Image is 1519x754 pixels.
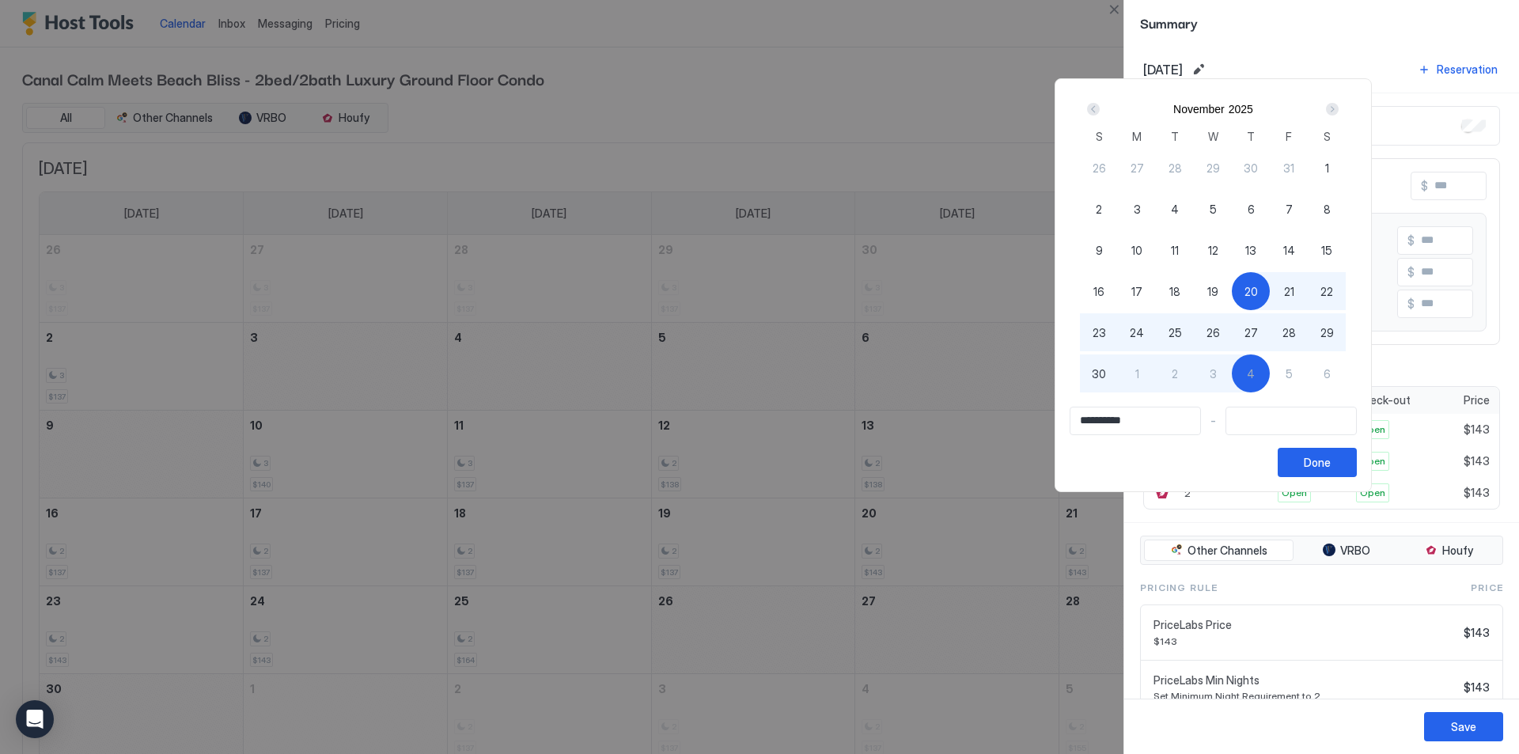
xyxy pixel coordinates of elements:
button: 4 [1156,190,1194,228]
span: 22 [1320,283,1333,300]
span: T [1171,128,1179,145]
button: 28 [1270,313,1308,351]
button: 18 [1156,272,1194,310]
button: 26 [1194,313,1232,351]
input: Input Field [1070,407,1200,434]
span: 4 [1171,201,1179,218]
span: F [1286,128,1292,145]
span: 13 [1245,242,1256,259]
button: Prev [1084,100,1105,119]
span: 25 [1169,324,1182,341]
button: 30 [1232,149,1270,187]
button: 1 [1308,149,1346,187]
button: 12 [1194,231,1232,269]
span: 4 [1247,366,1255,382]
button: 29 [1308,313,1346,351]
span: 1 [1135,366,1139,382]
button: 14 [1270,231,1308,269]
span: 20 [1244,283,1258,300]
button: November [1173,103,1225,116]
span: 29 [1320,324,1334,341]
button: 3 [1194,354,1232,392]
button: 20 [1232,272,1270,310]
span: 18 [1169,283,1180,300]
button: 31 [1270,149,1308,187]
div: Done [1304,454,1331,471]
span: 29 [1206,160,1220,176]
button: 22 [1308,272,1346,310]
button: 8 [1308,190,1346,228]
button: 16 [1080,272,1118,310]
span: 23 [1093,324,1106,341]
button: 4 [1232,354,1270,392]
span: 28 [1282,324,1296,341]
span: - [1210,414,1216,428]
span: 21 [1284,283,1294,300]
span: 2 [1096,201,1102,218]
span: 30 [1092,366,1106,382]
span: 10 [1131,242,1142,259]
span: 5 [1286,366,1293,382]
button: 28 [1156,149,1194,187]
button: 27 [1118,149,1156,187]
button: 11 [1156,231,1194,269]
span: 27 [1244,324,1258,341]
button: 21 [1270,272,1308,310]
button: 10 [1118,231,1156,269]
span: W [1208,128,1218,145]
span: 26 [1093,160,1106,176]
span: 26 [1206,324,1220,341]
span: 5 [1210,201,1217,218]
span: 1 [1325,160,1329,176]
button: 26 [1080,149,1118,187]
button: 23 [1080,313,1118,351]
span: 30 [1244,160,1258,176]
span: S [1324,128,1331,145]
button: Done [1278,448,1357,477]
button: 5 [1270,354,1308,392]
span: S [1096,128,1103,145]
button: 9 [1080,231,1118,269]
span: 17 [1131,283,1142,300]
input: Input Field [1226,407,1356,434]
span: 24 [1130,324,1144,341]
button: 15 [1308,231,1346,269]
button: 13 [1232,231,1270,269]
span: 2 [1172,366,1178,382]
button: Next [1320,100,1342,119]
span: 16 [1093,283,1104,300]
span: 7 [1286,201,1293,218]
span: 15 [1321,242,1332,259]
button: 1 [1118,354,1156,392]
button: 6 [1308,354,1346,392]
button: 24 [1118,313,1156,351]
button: 30 [1080,354,1118,392]
span: M [1132,128,1142,145]
span: 3 [1134,201,1141,218]
span: 6 [1324,366,1331,382]
span: 28 [1169,160,1182,176]
span: 27 [1131,160,1144,176]
button: 17 [1118,272,1156,310]
span: 8 [1324,201,1331,218]
button: 5 [1194,190,1232,228]
button: 2 [1156,354,1194,392]
button: 19 [1194,272,1232,310]
span: 11 [1171,242,1179,259]
span: 9 [1096,242,1103,259]
button: 6 [1232,190,1270,228]
span: 12 [1208,242,1218,259]
button: 29 [1194,149,1232,187]
span: T [1247,128,1255,145]
button: 2025 [1229,103,1253,116]
button: 25 [1156,313,1194,351]
span: 31 [1283,160,1294,176]
button: 3 [1118,190,1156,228]
button: 7 [1270,190,1308,228]
button: 27 [1232,313,1270,351]
span: 19 [1207,283,1218,300]
span: 14 [1283,242,1295,259]
button: 2 [1080,190,1118,228]
span: 6 [1248,201,1255,218]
